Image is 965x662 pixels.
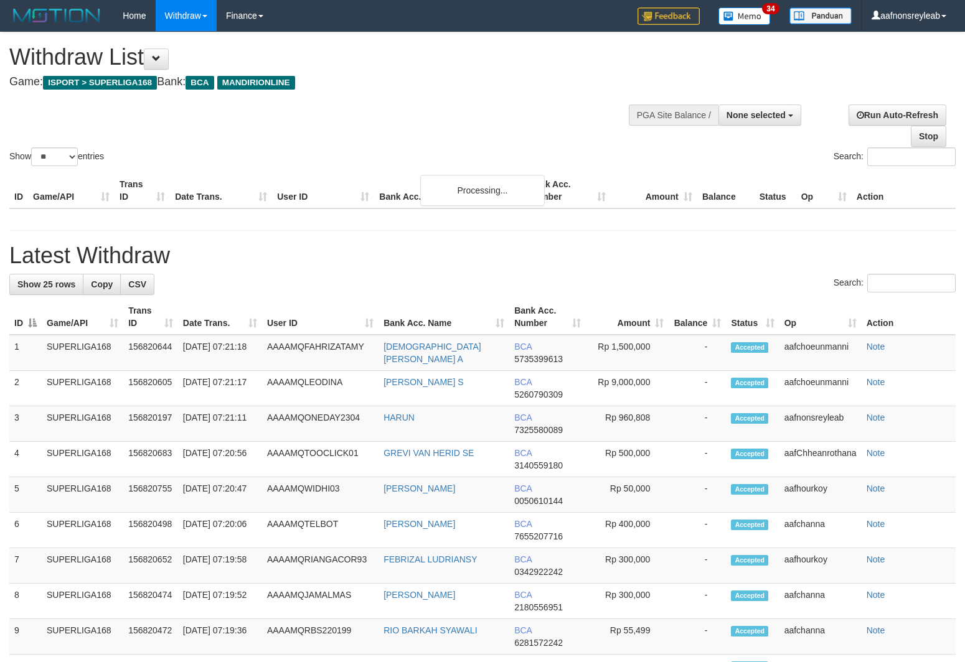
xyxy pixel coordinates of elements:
td: AAAAMQONEDAY2304 [262,406,379,442]
td: [DATE] 07:19:36 [178,619,262,655]
td: SUPERLIGA168 [42,406,123,442]
td: [DATE] 07:21:11 [178,406,262,442]
span: None selected [727,110,786,120]
span: MANDIRIONLINE [217,76,295,90]
td: Rp 960,808 [586,406,669,442]
div: PGA Site Balance / [629,105,718,126]
span: Copy 7325580089 to clipboard [514,425,563,435]
td: AAAAMQWIDHI03 [262,477,379,513]
td: Rp 400,000 [586,513,669,548]
span: Accepted [731,342,768,353]
td: 156820498 [123,513,178,548]
td: - [669,619,726,655]
a: Note [867,483,885,493]
td: 4 [9,442,42,477]
img: panduan.png [789,7,852,24]
td: Rp 1,500,000 [586,335,669,371]
a: Copy [83,274,121,295]
span: Copy 7655207716 to clipboard [514,531,563,541]
td: Rp 50,000 [586,477,669,513]
span: BCA [514,625,532,635]
a: Note [867,377,885,387]
span: Accepted [731,520,768,530]
td: - [669,335,726,371]
span: Copy 0342922242 to clipboard [514,567,563,577]
td: aafchoeunmanni [779,371,862,406]
th: Game/API [28,173,115,208]
td: - [669,548,726,584]
td: AAAAMQTOOCLICK01 [262,442,379,477]
td: 156820472 [123,619,178,655]
label: Search: [834,274,956,292]
td: [DATE] 07:20:06 [178,513,262,548]
td: 3 [9,406,42,442]
span: Copy 0050610144 to clipboard [514,496,563,506]
td: Rp 300,000 [586,548,669,584]
span: Copy [91,279,113,289]
th: Op: activate to sort column ascending [779,299,862,335]
th: Balance [697,173,755,208]
span: BCA [186,76,214,90]
td: [DATE] 07:19:58 [178,548,262,584]
th: Balance: activate to sort column ascending [669,299,726,335]
td: - [669,584,726,619]
td: 156820644 [123,335,178,371]
span: Accepted [731,626,768,636]
span: BCA [514,342,532,352]
td: SUPERLIGA168 [42,335,123,371]
a: Note [867,625,885,635]
span: Accepted [731,484,768,495]
td: - [669,442,726,477]
td: AAAAMQRIANGACOR93 [262,548,379,584]
td: [DATE] 07:21:17 [178,371,262,406]
th: Action [862,299,956,335]
td: Rp 500,000 [586,442,669,477]
img: Button%20Memo.svg [718,7,771,25]
a: Note [867,554,885,564]
label: Show entries [9,147,104,166]
span: Copy 6281572242 to clipboard [514,638,563,648]
span: Accepted [731,378,768,388]
span: Accepted [731,413,768,424]
a: HARUN [384,413,415,422]
span: Accepted [731,555,768,566]
a: RIO BARKAH SYAWALI [384,625,477,635]
input: Search: [867,147,956,166]
img: MOTION_logo.png [9,6,104,25]
span: Accepted [731,590,768,601]
a: [PERSON_NAME] [384,483,455,493]
img: Feedback.jpg [638,7,700,25]
a: [PERSON_NAME] S [384,377,463,387]
td: 156820652 [123,548,178,584]
span: 34 [762,3,779,14]
th: Date Trans. [170,173,272,208]
th: ID: activate to sort column descending [9,299,42,335]
td: 156820197 [123,406,178,442]
label: Search: [834,147,956,166]
td: AAAAMQFAHRIZATAMY [262,335,379,371]
td: SUPERLIGA168 [42,371,123,406]
span: Copy 5735399613 to clipboard [514,354,563,364]
td: - [669,406,726,442]
td: Rp 9,000,000 [586,371,669,406]
td: 156820605 [123,371,178,406]
td: 1 [9,335,42,371]
td: [DATE] 07:21:18 [178,335,262,371]
a: Stop [911,126,946,147]
td: aafchanna [779,513,862,548]
th: User ID: activate to sort column ascending [262,299,379,335]
td: SUPERLIGA168 [42,548,123,584]
span: ISPORT > SUPERLIGA168 [43,76,157,90]
td: - [669,371,726,406]
td: aafchanna [779,619,862,655]
td: Rp 300,000 [586,584,669,619]
td: [DATE] 07:19:52 [178,584,262,619]
span: CSV [128,279,146,289]
a: CSV [120,274,154,295]
td: SUPERLIGA168 [42,477,123,513]
td: Rp 55,499 [586,619,669,655]
td: aafhourkoy [779,548,862,584]
input: Search: [867,274,956,292]
td: 6 [9,513,42,548]
span: Show 25 rows [17,279,75,289]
